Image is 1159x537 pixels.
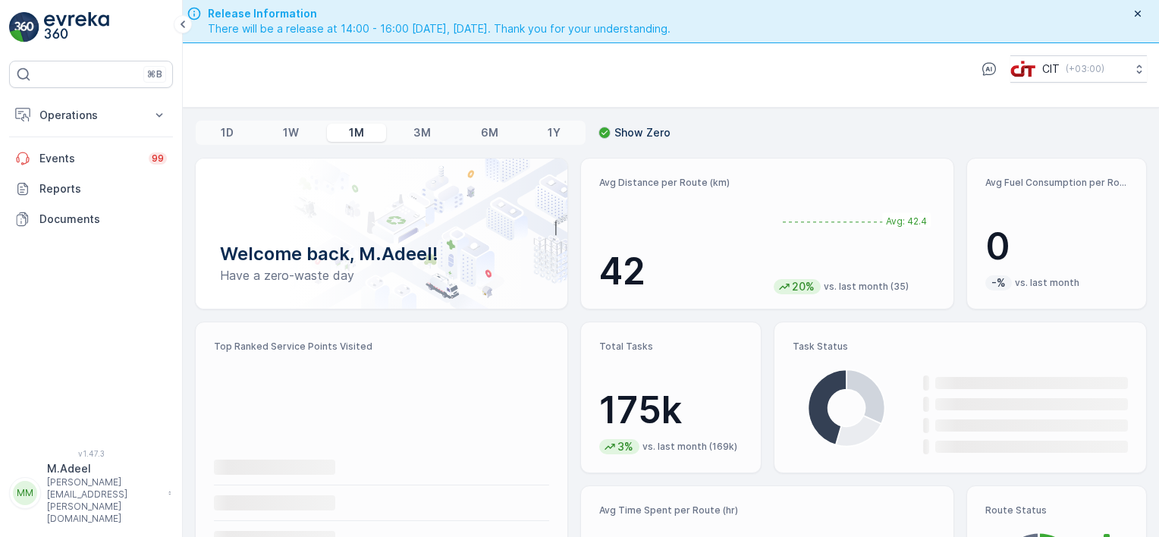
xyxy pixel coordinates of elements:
img: cit-logo_pOk6rL0.png [1010,61,1036,77]
p: Avg Fuel Consumption per Route (lt) [985,177,1128,189]
p: Welcome back, M.Adeel! [220,242,543,266]
button: CIT(+03:00) [1010,55,1147,83]
a: Reports [9,174,173,204]
p: 1W [283,125,299,140]
p: Have a zero-waste day [220,266,543,284]
p: vs. last month [1015,277,1079,289]
p: 0 [985,224,1128,269]
a: Events99 [9,143,173,174]
p: 1D [221,125,234,140]
p: ( +03:00 ) [1066,63,1104,75]
button: Operations [9,100,173,130]
p: vs. last month (169k) [642,441,737,453]
p: vs. last month (35) [824,281,909,293]
p: 42 [599,249,761,294]
p: 1Y [548,125,561,140]
p: Route Status [985,504,1128,517]
p: 175k [599,388,742,433]
p: Events [39,151,140,166]
p: 20% [790,279,816,294]
p: Show Zero [614,125,671,140]
img: logo [9,12,39,42]
p: 3% [616,439,635,454]
button: MMM.Adeel[PERSON_NAME][EMAIL_ADDRESS][PERSON_NAME][DOMAIN_NAME] [9,461,173,525]
p: Reports [39,181,167,196]
p: 99 [152,152,165,165]
p: Avg Time Spent per Route (hr) [599,504,761,517]
img: logo_light-DOdMpM7g.png [44,12,109,42]
p: Top Ranked Service Points Visited [214,341,549,353]
p: 3M [413,125,431,140]
p: -% [990,275,1007,290]
p: Operations [39,108,143,123]
p: 1M [349,125,364,140]
span: Release Information [208,6,671,21]
p: Documents [39,212,167,227]
p: [PERSON_NAME][EMAIL_ADDRESS][PERSON_NAME][DOMAIN_NAME] [47,476,161,525]
p: CIT [1042,61,1060,77]
p: Total Tasks [599,341,742,353]
p: M.Adeel [47,461,161,476]
a: Documents [9,204,173,234]
p: ⌘B [147,68,162,80]
p: 6M [481,125,498,140]
span: There will be a release at 14:00 - 16:00 [DATE], [DATE]. Thank you for your understanding. [208,21,671,36]
p: Task Status [793,341,1128,353]
p: Avg Distance per Route (km) [599,177,761,189]
span: v 1.47.3 [9,449,173,458]
div: MM [13,481,37,505]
